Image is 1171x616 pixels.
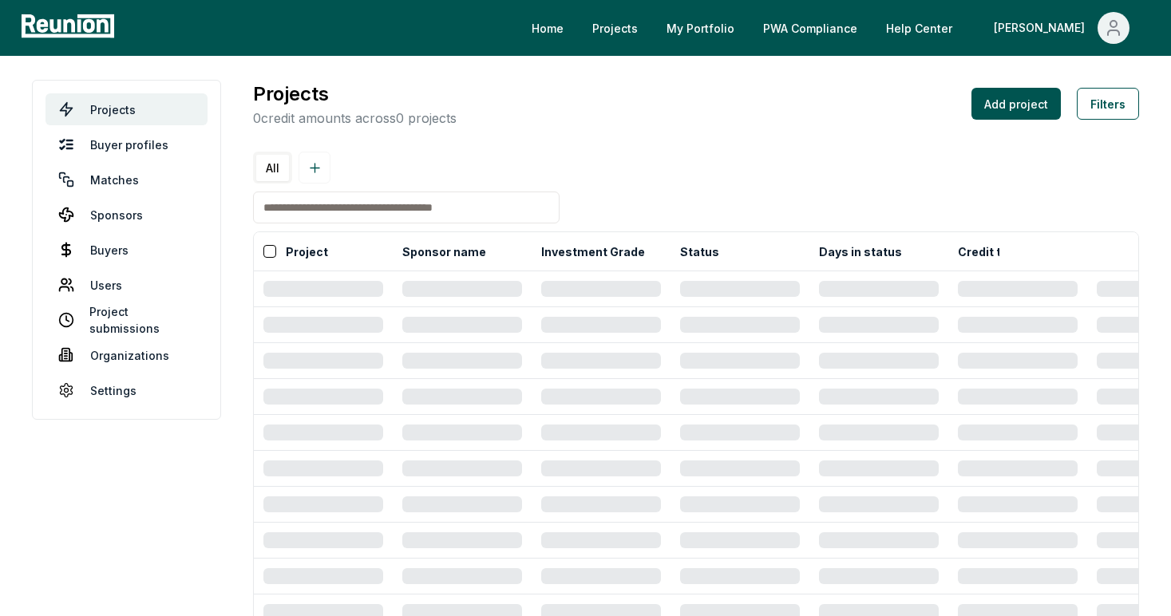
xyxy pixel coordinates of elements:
[677,235,722,267] button: Status
[283,235,331,267] button: Project
[45,339,208,371] a: Organizations
[256,155,289,181] button: All
[1077,88,1139,120] button: Filters
[45,164,208,195] a: Matches
[955,235,1025,267] button: Credit type
[816,235,905,267] button: Days in status
[45,269,208,301] a: Users
[519,12,576,44] a: Home
[750,12,870,44] a: PWA Compliance
[253,80,457,109] h3: Projects
[45,199,208,231] a: Sponsors
[981,12,1142,44] button: [PERSON_NAME]
[45,128,208,160] a: Buyer profiles
[519,12,1155,44] nav: Main
[538,235,648,267] button: Investment Grade
[45,93,208,125] a: Projects
[994,12,1091,44] div: [PERSON_NAME]
[45,234,208,266] a: Buyers
[873,12,965,44] a: Help Center
[971,88,1061,120] button: Add project
[253,109,457,128] p: 0 credit amounts across 0 projects
[654,12,747,44] a: My Portfolio
[45,374,208,406] a: Settings
[45,304,208,336] a: Project submissions
[580,12,651,44] a: Projects
[399,235,489,267] button: Sponsor name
